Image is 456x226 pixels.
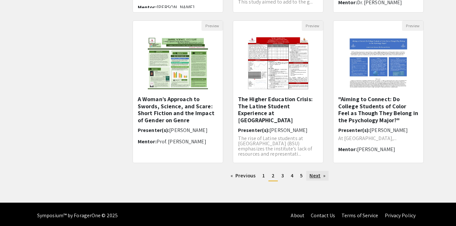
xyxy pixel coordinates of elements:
[342,31,415,96] img: <p class="ql-align-center">"Aiming to Connect: Do College Students of Color Feel as Though They B...
[311,212,335,219] a: Contact Us
[5,197,27,221] iframe: Chat
[291,212,304,219] a: About
[385,212,416,219] a: Privacy Policy
[138,4,157,11] span: Mentor:
[242,31,315,96] img: <p>The Higher Education Crisis: The Latine Student Experience at BSU</p>
[233,20,323,163] div: Open Presentation <p>The Higher Education Crisis: The Latine Student Experience at BSU</p>
[370,127,408,134] span: [PERSON_NAME]
[138,127,218,133] h6: Presenter(s):
[291,172,293,179] span: 4
[357,146,395,153] span: [PERSON_NAME]
[272,172,275,179] span: 2
[333,20,424,163] div: Open Presentation <p class="ql-align-center">"Aiming to Connect: Do College Students of Color Fee...
[227,171,259,181] a: Previous page
[262,172,265,179] span: 1
[338,96,418,124] h5: "Aiming to Connect: Do College Students of Color Feel as Though They Belong in the Psychology Maj...
[302,21,323,31] button: Preview
[402,21,423,31] button: Preview
[338,136,418,141] p: At [GEOGRAPHIC_DATA],...
[157,138,206,145] span: Prof. [PERSON_NAME]
[342,212,378,219] a: Terms of Service
[138,96,218,124] h5: A Woman’s Approach to Swords, Science, and Scare: Short Fiction and the Impact of Gender on Genre
[138,138,157,145] span: Mentor:
[201,21,223,31] button: Preview
[338,146,357,153] span: Mentor:
[169,127,207,134] span: [PERSON_NAME]
[138,4,195,17] span: [PERSON_NAME] [PERSON_NAME]
[238,96,318,124] h5: The Higher Education Crisis: The Latine Student Experience at [GEOGRAPHIC_DATA]
[300,172,303,179] span: 5
[141,31,215,96] img: <p><span style="color: rgb(0, 0, 0);">A Woman’s Approach to Swords, Science, and Scare: Short Fic...
[238,136,318,157] p: The rise of Latine students at [GEOGRAPHIC_DATA] (BSU) emphasizes the institute’s lack of resourc...
[269,127,308,134] span: [PERSON_NAME]
[133,171,424,181] ul: Pagination
[338,127,418,133] h6: Presenter(s):
[133,20,223,163] div: Open Presentation <p><span style="color: rgb(0, 0, 0);">A Woman’s Approach to Swords, Science, an...
[238,127,318,133] h6: Presenter(s):
[281,172,284,179] span: 3
[306,171,329,181] a: Next page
